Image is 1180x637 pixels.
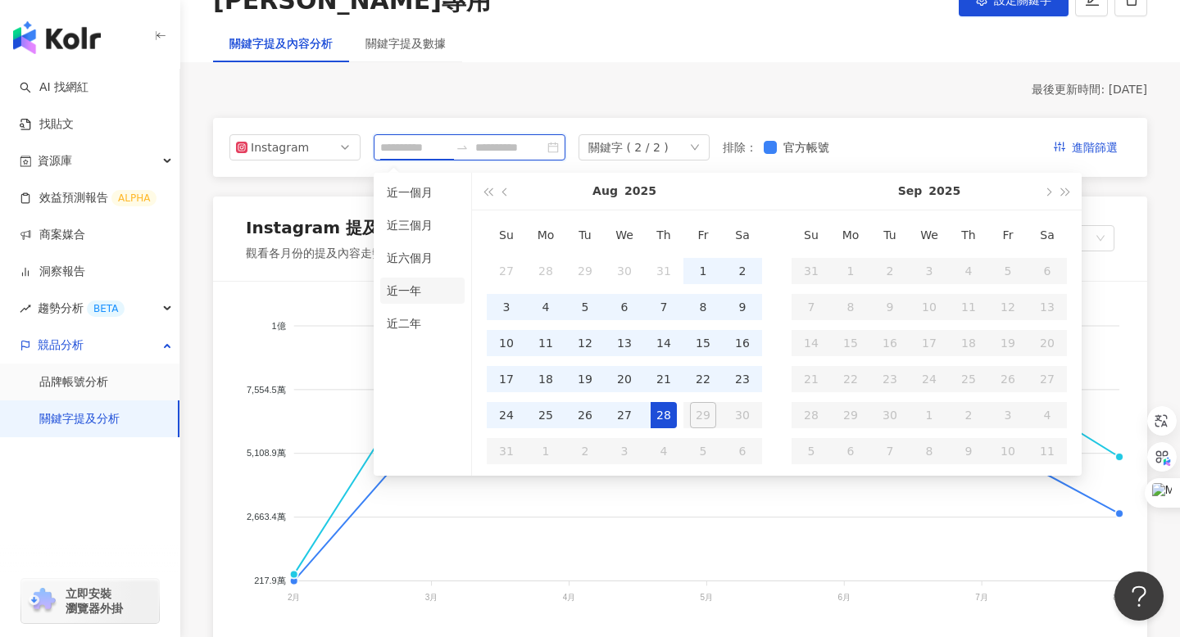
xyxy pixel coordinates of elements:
[831,217,870,253] th: Mo
[683,325,723,361] td: 2025-08-15
[565,289,605,325] td: 2025-08-05
[1113,594,1126,603] tspan: 8月
[39,411,120,427] a: 關鍵字提及分析
[1041,134,1131,160] button: 進階篩選
[644,289,683,325] td: 2025-08-07
[380,245,465,271] li: 近六個月
[26,588,58,614] img: chrome extension
[651,330,677,356] div: 14
[975,594,988,603] tspan: 7月
[254,576,286,585] tspan: 217.9萬
[246,216,477,239] div: Instagram 提及內容成效走勢
[20,303,31,314] span: rise
[533,366,559,392] div: 18
[729,294,756,320] div: 9
[605,397,644,433] td: 2025-08-27
[690,330,716,356] div: 15
[247,385,286,395] tspan: 7,554.5萬
[565,397,605,433] td: 2025-08-26
[20,79,88,96] a: searchAI 找網紅
[425,594,438,603] tspan: 3月
[213,82,1147,98] div: 最後更新時間: [DATE]
[611,402,638,428] div: 27
[39,374,108,391] a: 品牌帳號分析
[1072,135,1118,161] span: 進階篩選
[493,258,520,284] div: 27
[644,325,683,361] td: 2025-08-14
[690,258,716,284] div: 1
[988,217,1028,253] th: Fr
[723,361,762,397] td: 2025-08-23
[272,321,286,331] tspan: 1億
[683,361,723,397] td: 2025-08-22
[611,294,638,320] div: 6
[533,294,559,320] div: 4
[380,179,465,206] li: 近一個月
[20,264,85,280] a: 洞察報告
[690,142,700,152] span: down
[38,142,72,179] span: 資源庫
[792,217,831,253] th: Su
[487,253,526,289] td: 2025-07-27
[723,217,762,253] th: Sa
[526,325,565,361] td: 2025-08-11
[533,258,559,284] div: 28
[487,361,526,397] td: 2025-08-17
[777,138,836,156] span: 官方帳號
[605,361,644,397] td: 2025-08-20
[928,173,960,210] button: 2025
[487,217,526,253] th: Su
[380,310,465,337] li: 近二年
[611,330,638,356] div: 13
[247,449,286,459] tspan: 5,108.9萬
[651,366,677,392] div: 21
[870,217,910,253] th: Tu
[729,330,756,356] div: 16
[723,325,762,361] td: 2025-08-16
[683,253,723,289] td: 2025-08-01
[644,397,683,433] td: 2025-08-28
[380,212,465,238] li: 近三個月
[487,397,526,433] td: 2025-08-24
[644,253,683,289] td: 2025-07-31
[456,141,469,154] span: swap-right
[38,290,125,327] span: 趨勢分析
[365,34,446,52] div: 關鍵字提及數據
[723,138,757,156] label: 排除 ：
[526,397,565,433] td: 2025-08-25
[247,512,286,522] tspan: 2,663.4萬
[910,217,949,253] th: We
[723,253,762,289] td: 2025-08-02
[592,173,618,210] button: Aug
[651,258,677,284] div: 31
[588,135,669,160] div: 關鍵字 ( 2 / 2 )
[87,300,125,317] div: BETA
[493,330,520,356] div: 10
[701,594,714,603] tspan: 5月
[246,246,969,262] div: 觀看各月份的提及內容走勢，點擊節點查看細節 。如選擇單一月份，顯示的是當月至今的數據。(聲量 = 按讚數 + 分享數 + 留言數 + 觀看數)
[565,325,605,361] td: 2025-08-12
[251,135,304,160] div: Instagram
[572,330,598,356] div: 12
[380,278,465,304] li: 近一年
[683,217,723,253] th: Fr
[651,402,677,428] div: 28
[526,217,565,253] th: Mo
[949,217,988,253] th: Th
[605,289,644,325] td: 2025-08-06
[20,190,157,206] a: 效益預測報告ALPHA
[572,402,598,428] div: 26
[565,217,605,253] th: Tu
[493,294,520,320] div: 3
[229,34,333,52] div: 關鍵字提及內容分析
[644,217,683,253] th: Th
[690,294,716,320] div: 8
[1028,217,1067,253] th: Sa
[493,402,520,428] div: 24
[723,289,762,325] td: 2025-08-09
[533,402,559,428] div: 25
[13,21,101,54] img: logo
[1114,571,1164,621] iframe: Help Scout Beacon - Open
[729,258,756,284] div: 2
[624,173,656,210] button: 2025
